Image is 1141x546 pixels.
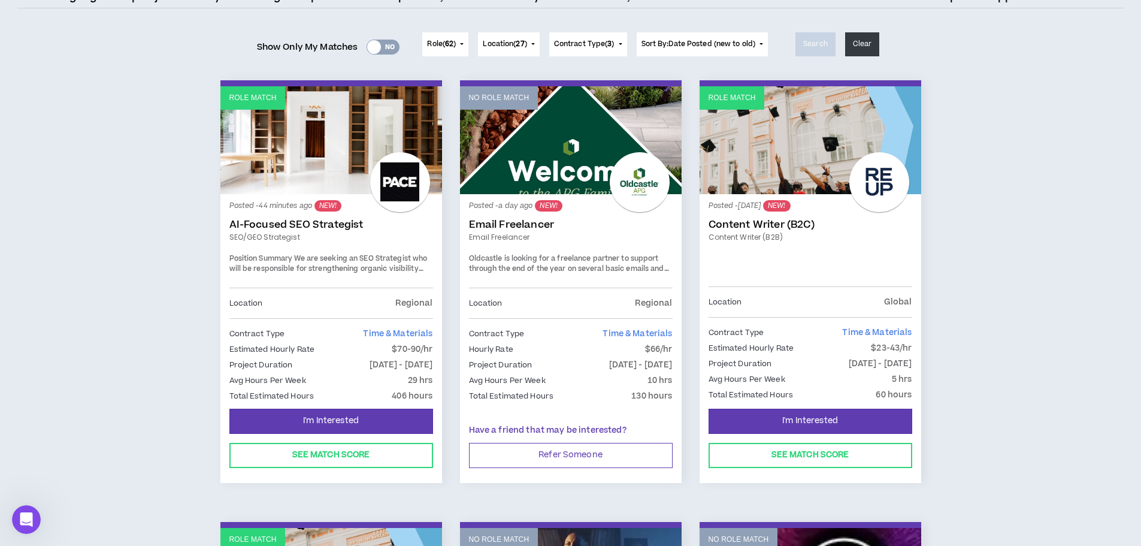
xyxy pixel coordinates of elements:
p: Project Duration [229,358,293,372]
span: Location ( ) [483,39,526,50]
iframe: Intercom live chat [12,505,41,534]
p: 406 hours [392,390,432,403]
button: Clear [845,32,880,56]
p: No Role Match [709,534,769,545]
p: Avg Hours Per Week [469,374,546,387]
button: Sort By:Date Posted (new to old) [637,32,768,56]
p: Contract Type [469,327,525,340]
button: Contract Type(3) [549,32,627,56]
p: Posted - 44 minutes ago [229,200,433,212]
p: No Role Match [469,92,529,104]
span: 3 [607,39,612,49]
span: We are seeking an SEO Strategist who will be responsible for strengthening organic visibility and... [229,254,428,380]
p: Total Estimated Hours [709,388,794,402]
p: Role Match [229,534,277,545]
span: Role ( ) [427,39,456,50]
p: Regional [635,297,672,310]
p: 10 hrs [647,374,673,387]
p: Contract Type [709,326,764,339]
span: Contract Type ( ) [554,39,615,50]
p: 5 hrs [892,373,912,386]
p: Role Match [229,92,277,104]
span: Sort By: Date Posted (new to old) [641,39,756,49]
a: Email Freelancer [469,232,673,243]
p: $70-90/hr [392,343,432,356]
span: I'm Interested [782,415,838,427]
p: Location [469,297,503,310]
button: Search [795,32,836,56]
p: $66/hr [645,343,673,356]
span: Time & Materials [603,328,672,340]
p: Regional [395,297,432,310]
a: No Role Match [460,86,682,194]
button: See Match Score [709,443,912,468]
p: Hourly Rate [469,343,513,356]
p: Total Estimated Hours [469,390,554,403]
p: Avg Hours Per Week [229,374,306,387]
p: Role Match [709,92,756,104]
p: 29 hrs [408,374,433,387]
sup: NEW! [314,200,341,212]
sup: NEW! [535,200,562,212]
p: [DATE] - [DATE] [849,357,912,370]
p: $23-43/hr [871,342,912,355]
span: Time & Materials [363,328,432,340]
a: Email Freelancer [469,219,673,231]
button: See Match Score [229,443,433,468]
p: No Role Match [469,534,529,545]
a: Role Match [700,86,921,194]
a: AI-Focused SEO Strategist [229,219,433,231]
p: Have a friend that may be interested? [469,424,673,437]
a: Content Writer (B2C) [709,219,912,231]
p: Posted - [DATE] [709,200,912,212]
span: Time & Materials [842,327,912,339]
p: [DATE] - [DATE] [609,358,673,372]
p: Project Duration [709,357,772,370]
p: Project Duration [469,358,532,372]
button: I'm Interested [229,409,433,434]
button: Location(27) [478,32,539,56]
p: 130 hours [631,390,672,403]
p: [DATE] - [DATE] [370,358,433,372]
span: 27 [516,39,524,49]
a: Content Writer (B2B) [709,232,912,243]
p: Estimated Hourly Rate [709,342,794,355]
p: Posted - a day ago [469,200,673,212]
sup: NEW! [763,200,790,212]
a: Role Match [220,86,442,194]
button: Refer Someone [469,443,673,468]
button: I'm Interested [709,409,912,434]
button: Role(62) [422,32,468,56]
p: Estimated Hourly Rate [229,343,315,356]
a: SEO/GEO Strategist [229,232,433,243]
p: Avg Hours Per Week [709,373,785,386]
p: Total Estimated Hours [229,390,314,403]
span: 62 [445,39,453,49]
p: 60 hours [876,388,912,402]
span: Show Only My Matches [257,38,358,56]
span: Oldcastle is looking for a freelance partner to support through the end of the year on several ba... [469,254,669,285]
p: Global [884,295,912,309]
strong: Position Summary [229,254,293,264]
span: I'm Interested [303,415,359,427]
p: Contract Type [229,327,285,340]
p: Location [229,297,263,310]
p: Location [709,295,742,309]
